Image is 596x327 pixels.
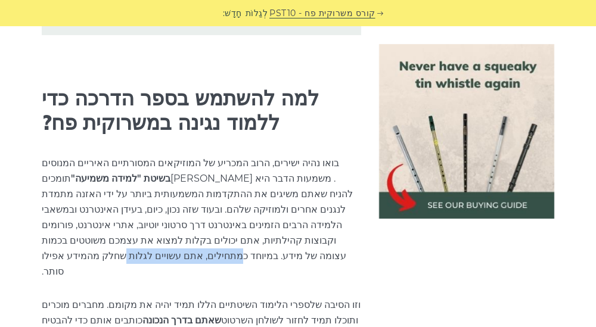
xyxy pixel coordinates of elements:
[269,8,375,18] font: PST10 - קורס משרוקית פח
[42,299,361,326] font: וזו הסיבה שלספרי הלימוד השיטתיים הללו תמיד יהיה את מקומם. מחברים מוכרים כותבים אותם כדי להבטיח
[269,7,375,20] a: PST10 - קורס משרוקית פח
[246,8,268,18] font: לְגַלוֹת
[42,85,319,135] font: למה להשתמש בספר הדרכה כדי ללמוד נגינה במשרוקית פח?
[42,173,353,277] font: . משמעות הדבר היא [PERSON_NAME] להניח שאתם משיגים את ההתקדמות המשמעותית ביותר על ידי האזנה מתמדת ...
[42,157,339,184] font: בואו נהיה ישירים, הרוב המכריע של המוזיקאים המסורתיים האיריים המנוסים תומכים
[71,173,170,184] font: בשיטת "למידה משמיעה"
[379,44,554,219] img: מדריך קניית משרוקית פח
[142,314,221,326] font: שאתם בדרך הנכונה
[223,8,242,18] font: חָדָשׁ:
